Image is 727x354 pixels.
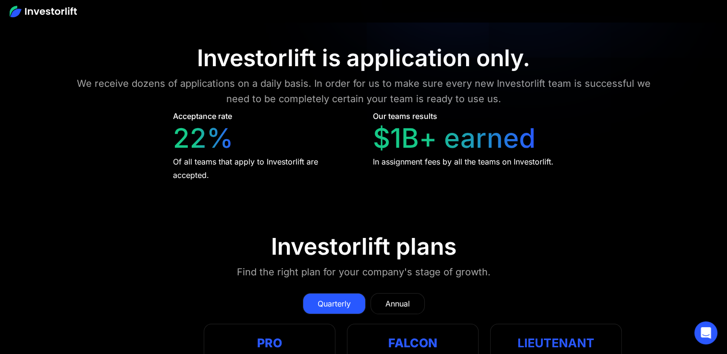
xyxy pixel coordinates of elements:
div: Our teams results [373,110,437,122]
div: In assignment fees by all the teams on Investorlift. [373,155,554,168]
div: Annual [385,298,410,309]
div: Open Intercom Messenger [694,321,717,344]
div: Falcon [388,334,437,353]
div: Find the right plan for your company's stage of growth. [237,264,491,280]
div: 22% [173,122,234,154]
div: We receive dozens of applications on a daily basis. In order for us to make sure every new Invest... [73,76,654,106]
div: Investorlift is application only. [197,44,530,72]
div: Of all teams that apply to Investorlift are accepted. [173,155,355,182]
div: Quarterly [318,298,351,309]
strong: Lieutenant [518,336,594,350]
div: Pro [243,334,296,353]
div: Acceptance rate [173,110,232,122]
div: Investorlift plans [271,233,456,260]
div: $1B+ earned [373,122,536,154]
